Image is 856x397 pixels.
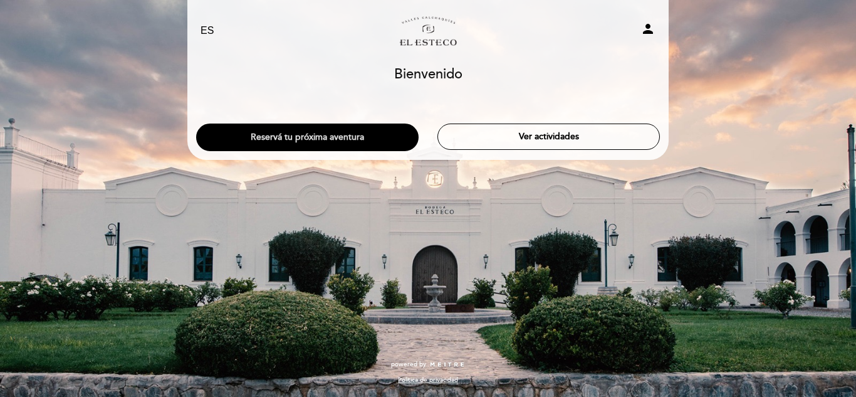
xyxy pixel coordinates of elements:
[437,124,660,150] button: Ver actividades
[196,124,419,151] button: Reservá tu próxima aventura
[640,21,655,41] button: person
[350,14,506,48] a: Bodega El Esteco
[429,362,465,368] img: MEITRE
[391,360,465,369] a: powered by
[391,360,426,369] span: powered by
[394,67,462,82] h1: Bienvenido
[398,376,458,384] a: Política de privacidad
[640,21,655,36] i: person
